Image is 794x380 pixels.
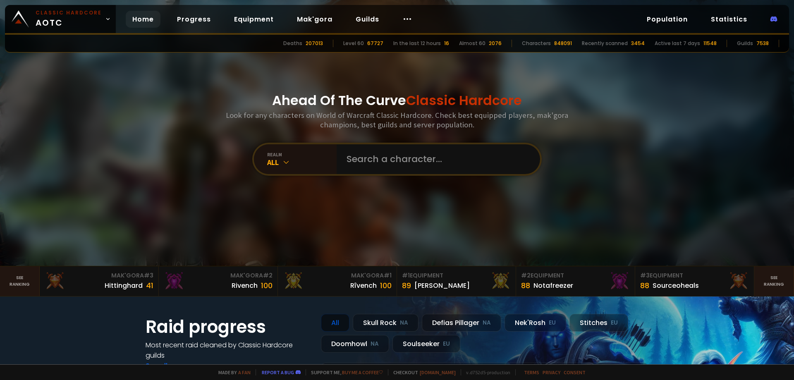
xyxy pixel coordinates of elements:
div: Deaths [283,40,302,47]
a: Guilds [349,11,386,28]
span: v. d752d5 - production [461,369,510,375]
div: Hittinghard [105,280,143,291]
a: Mak'Gora#1Rîvench100 [278,266,397,296]
div: Soulseeker [392,335,460,353]
a: #2Equipment88Notafreezer [516,266,635,296]
div: 207013 [306,40,323,47]
div: Nek'Rosh [505,314,566,332]
div: All [267,158,337,167]
small: EU [549,319,556,327]
h4: Most recent raid cleaned by Classic Hardcore guilds [146,340,311,361]
div: Skull Rock [353,314,419,332]
div: realm [267,151,337,158]
a: Terms [524,369,539,375]
small: NA [400,319,408,327]
div: 67727 [367,40,383,47]
a: Consent [564,369,586,375]
small: EU [443,340,450,348]
a: Progress [170,11,218,28]
div: 100 [261,280,273,291]
div: 89 [402,280,411,291]
div: 848091 [554,40,572,47]
a: Mak'Gora#2Rivench100 [159,266,278,296]
div: Notafreezer [533,280,573,291]
small: NA [483,319,491,327]
small: NA [371,340,379,348]
div: Almost 60 [459,40,485,47]
div: 16 [444,40,449,47]
h1: Raid progress [146,314,311,340]
a: #1Equipment89[PERSON_NAME] [397,266,516,296]
h3: Look for any characters on World of Warcraft Classic Hardcore. Check best equipped players, mak'g... [222,110,572,129]
div: Rîvench [350,280,377,291]
span: Made by [213,369,251,375]
div: 2076 [489,40,502,47]
span: # 1 [402,271,410,280]
span: # 2 [263,271,273,280]
div: Active last 7 days [655,40,700,47]
span: # 3 [144,271,153,280]
span: Checkout [388,369,456,375]
a: Report a bug [262,369,294,375]
div: Recently scanned [582,40,628,47]
div: 88 [521,280,530,291]
a: a fan [238,369,251,375]
small: EU [611,319,618,327]
div: All [321,314,349,332]
span: AOTC [36,9,102,29]
a: Classic HardcoreAOTC [5,5,116,33]
div: Level 60 [343,40,364,47]
div: Equipment [402,271,511,280]
span: # 3 [640,271,650,280]
a: Buy me a coffee [342,369,383,375]
a: Privacy [543,369,560,375]
div: Characters [522,40,551,47]
div: 100 [380,280,392,291]
div: Mak'Gora [45,271,153,280]
a: Equipment [227,11,280,28]
div: In the last 12 hours [393,40,441,47]
div: Rivench [232,280,258,291]
a: Population [640,11,694,28]
a: #3Equipment88Sourceoheals [635,266,754,296]
a: See all progress [146,361,199,370]
input: Search a character... [342,144,530,174]
span: # 2 [521,271,531,280]
a: Home [126,11,160,28]
div: Equipment [521,271,630,280]
h1: Ahead Of The Curve [272,91,522,110]
div: Doomhowl [321,335,389,353]
span: Support me, [306,369,383,375]
div: Stitches [569,314,628,332]
a: Seeranking [754,266,794,296]
div: Equipment [640,271,749,280]
div: 3454 [631,40,645,47]
div: Mak'Gora [283,271,392,280]
a: Mak'Gora#3Hittinghard41 [40,266,159,296]
div: 41 [146,280,153,291]
small: Classic Hardcore [36,9,102,17]
a: [DOMAIN_NAME] [420,369,456,375]
div: Defias Pillager [422,314,501,332]
span: Classic Hardcore [406,91,522,110]
div: Guilds [737,40,753,47]
div: Mak'Gora [164,271,273,280]
span: # 1 [384,271,392,280]
div: [PERSON_NAME] [414,280,470,291]
a: Mak'gora [290,11,339,28]
a: Statistics [704,11,754,28]
div: 88 [640,280,649,291]
div: Sourceoheals [653,280,699,291]
div: 11548 [703,40,717,47]
div: 7538 [756,40,769,47]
